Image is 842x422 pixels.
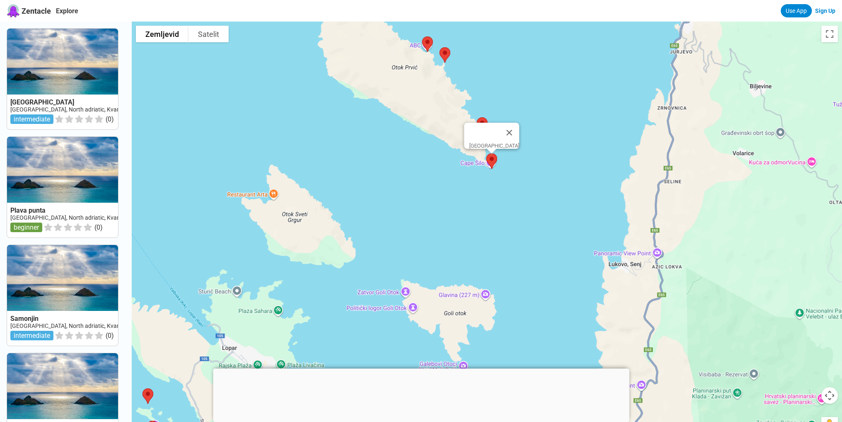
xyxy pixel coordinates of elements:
button: Kontrolniki za kamero zemljevida [821,387,838,404]
button: Preklopi v celozaslonski pogled [821,26,838,42]
span: Zentacle [22,7,51,15]
a: Sign Up [815,7,835,14]
a: Explore [56,7,78,15]
button: Pokaži satelitske posnetke [188,26,229,42]
button: Pokaži zemljevid ulice [136,26,188,42]
a: Use App [781,4,812,17]
div: [GEOGRAPHIC_DATA] [469,143,519,149]
iframe: Advertisement [213,369,629,420]
a: Zentacle logoZentacle [7,4,51,17]
button: Zapri [499,123,519,143]
img: Zentacle logo [7,4,20,17]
